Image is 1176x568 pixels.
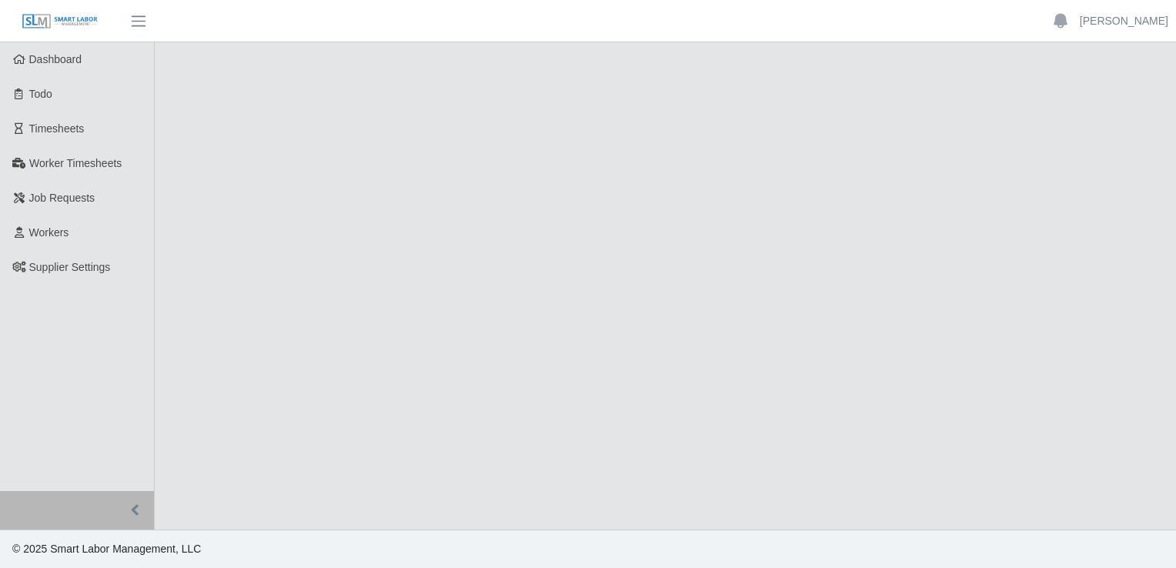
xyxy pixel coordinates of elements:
span: Supplier Settings [29,261,111,273]
span: Job Requests [29,192,95,204]
span: Worker Timesheets [29,157,122,169]
span: Dashboard [29,53,82,65]
img: SLM Logo [22,13,99,30]
span: Todo [29,88,52,100]
span: Timesheets [29,122,85,135]
span: Workers [29,226,69,239]
a: [PERSON_NAME] [1080,13,1168,29]
span: © 2025 Smart Labor Management, LLC [12,543,201,555]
